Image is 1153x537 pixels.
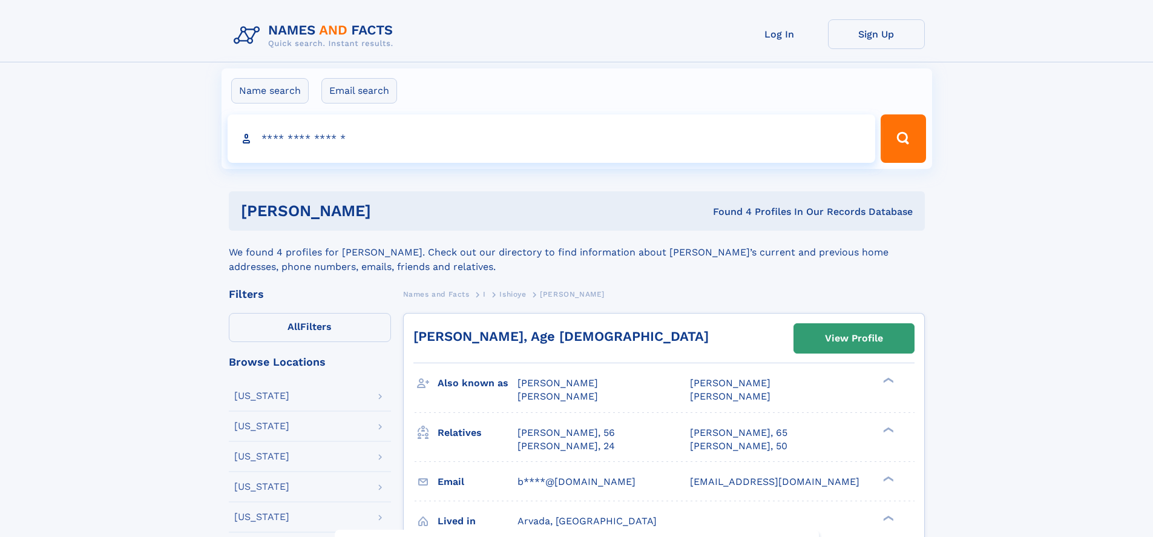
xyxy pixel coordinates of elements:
[438,423,517,443] h3: Relatives
[483,290,486,298] span: I
[234,421,289,431] div: [US_STATE]
[880,475,895,483] div: ❯
[517,515,657,527] span: Arvada, [GEOGRAPHIC_DATA]
[794,324,914,353] a: View Profile
[517,390,598,402] span: [PERSON_NAME]
[690,390,770,402] span: [PERSON_NAME]
[229,313,391,342] label: Filters
[231,78,309,104] label: Name search
[483,286,486,301] a: I
[880,377,895,384] div: ❯
[229,231,925,274] div: We found 4 profiles for [PERSON_NAME]. Check out our directory to find information about [PERSON_...
[234,482,289,492] div: [US_STATE]
[234,391,289,401] div: [US_STATE]
[287,321,300,332] span: All
[234,512,289,522] div: [US_STATE]
[828,19,925,49] a: Sign Up
[438,373,517,394] h3: Also known as
[241,203,542,219] h1: [PERSON_NAME]
[234,452,289,461] div: [US_STATE]
[731,19,828,49] a: Log In
[438,511,517,532] h3: Lived in
[880,514,895,522] div: ❯
[517,440,615,453] a: [PERSON_NAME], 24
[413,329,709,344] a: [PERSON_NAME], Age [DEMOGRAPHIC_DATA]
[690,377,770,389] span: [PERSON_NAME]
[228,114,876,163] input: search input
[517,426,615,440] a: [PERSON_NAME], 56
[229,289,391,300] div: Filters
[540,290,605,298] span: [PERSON_NAME]
[880,426,895,433] div: ❯
[403,286,470,301] a: Names and Facts
[690,476,859,487] span: [EMAIL_ADDRESS][DOMAIN_NAME]
[517,377,598,389] span: [PERSON_NAME]
[881,114,925,163] button: Search Button
[542,205,913,219] div: Found 4 Profiles In Our Records Database
[229,19,403,52] img: Logo Names and Facts
[438,472,517,492] h3: Email
[499,286,526,301] a: Ishioye
[690,440,787,453] a: [PERSON_NAME], 50
[229,357,391,367] div: Browse Locations
[825,325,883,352] div: View Profile
[499,290,526,298] span: Ishioye
[321,78,397,104] label: Email search
[690,426,787,440] a: [PERSON_NAME], 65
